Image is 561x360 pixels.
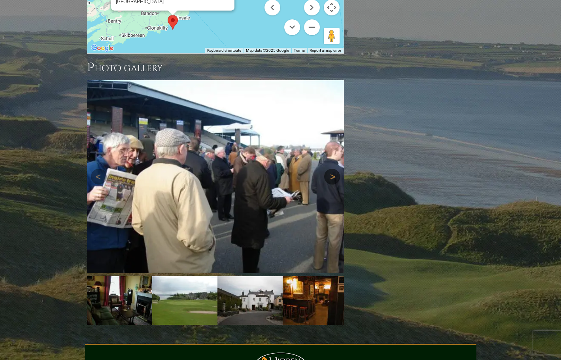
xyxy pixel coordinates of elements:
button: Keyboard shortcuts [207,48,241,53]
a: Previous [91,169,107,185]
span: Map data ©2025 Google [246,48,289,53]
button: Zoom out [304,19,320,35]
img: Google [89,43,115,53]
a: Terms (opens in new tab) [294,48,305,53]
h3: Photo Gallery [87,60,344,75]
a: Report a map error [310,48,341,53]
a: Open this area in Google Maps (opens a new window) [89,43,115,53]
button: Drag Pegman onto the map to open Street View [324,28,340,44]
a: Next [324,169,340,185]
button: Move down [284,19,300,35]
